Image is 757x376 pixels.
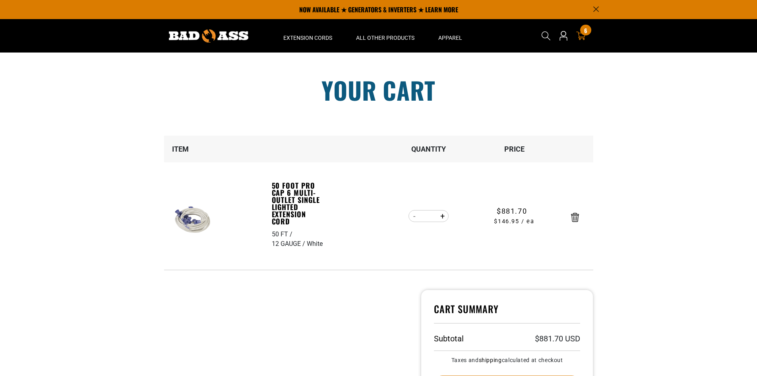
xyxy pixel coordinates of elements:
h1: Your cart [158,78,599,102]
summary: All Other Products [344,19,426,53]
th: Price [471,136,557,162]
summary: Search [540,29,552,42]
th: Quantity [385,136,471,162]
th: Item [164,136,271,162]
a: shipping [479,357,502,363]
img: white [167,194,217,244]
span: Extension Cords [283,34,332,41]
div: White [307,239,323,249]
span: 6 [584,27,587,33]
div: 50 FT [272,230,294,239]
summary: Apparel [426,19,474,53]
p: $881.70 USD [535,335,580,343]
span: All Other Products [356,34,414,41]
span: Apparel [438,34,462,41]
img: Bad Ass Extension Cords [169,29,248,43]
input: Quantity for 50 Foot Pro Cap 6 Multi-Outlet Single Lighted Extension Cord [421,209,436,223]
summary: Extension Cords [271,19,344,53]
a: Remove 50 Foot Pro Cap 6 Multi-Outlet Single Lighted Extension Cord - 50 FT / 12 GAUGE / White [571,214,579,220]
small: Taxes and calculated at checkout [434,357,581,363]
span: $881.70 [497,206,527,216]
h3: Subtotal [434,335,464,343]
h4: Cart Summary [434,303,581,323]
span: $146.95 / ea [472,217,557,226]
div: 12 GAUGE [272,239,307,249]
a: 50 Foot Pro Cap 6 Multi-Outlet Single Lighted Extension Cord [272,182,327,225]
